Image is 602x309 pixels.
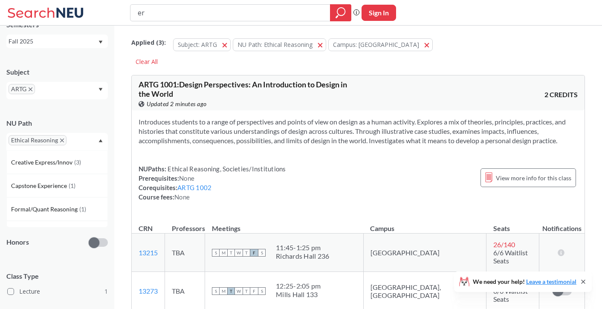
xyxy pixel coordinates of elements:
[60,139,64,142] svg: X to remove pill
[496,173,571,183] span: View more info for this class
[11,158,74,167] span: Creative Express/Innov
[243,287,250,295] span: T
[212,287,220,295] span: S
[6,133,108,150] div: Ethical ReasoningX to remove pillDropdown arrowCreative Express/Innov(3)Capstone Experience(1)For...
[74,159,81,166] span: ( 3 )
[6,237,29,247] p: Honors
[237,40,313,49] span: NU Path: Ethical Reasoning
[233,38,326,51] button: NU Path: Ethical Reasoning
[79,205,86,213] span: ( 1 )
[6,67,108,77] div: Subject
[178,40,217,49] span: Subject: ARTG
[336,7,346,19] svg: magnifying glass
[179,174,194,182] span: None
[362,5,396,21] button: Sign In
[6,118,108,128] div: NU Path
[98,139,103,142] svg: Dropdown arrow
[276,252,329,260] div: Richards Hall 236
[473,279,576,285] span: We need your help!
[147,99,207,109] span: Updated 2 minutes ago
[493,287,528,303] span: 6/6 Waitlist Seats
[227,249,235,257] span: T
[139,224,153,233] div: CRN
[330,4,351,21] div: magnifying glass
[166,165,286,173] span: Ethical Reasoning, Societies/Institutions
[486,215,539,234] th: Seats
[258,287,266,295] span: S
[250,287,258,295] span: F
[235,249,243,257] span: W
[235,287,243,295] span: W
[6,271,108,281] span: Class Type
[139,287,158,295] a: 13273
[139,80,347,98] span: ARTG 1001 : Design Perspectives: An Introduction to Design in the World
[173,38,231,51] button: Subject: ARTG
[243,249,250,257] span: T
[526,278,576,285] a: Leave a testimonial
[276,243,329,252] div: 11:45 - 1:25 pm
[139,117,578,145] section: Introduces students to a range of perspectives and points of view on design as a human activity. ...
[29,87,32,91] svg: X to remove pill
[276,282,321,290] div: 12:25 - 2:05 pm
[98,88,103,91] svg: Dropdown arrow
[205,215,364,234] th: Meetings
[104,287,108,296] span: 1
[328,38,433,51] button: Campus: [GEOGRAPHIC_DATA]
[276,290,321,299] div: Mills Hall 133
[227,287,235,295] span: T
[69,182,75,189] span: ( 1 )
[250,249,258,257] span: F
[139,164,286,202] div: NUPaths: Prerequisites: Corequisites: Course fees:
[131,55,162,68] div: Clear All
[9,37,98,46] div: Fall 2025
[9,84,35,94] span: ARTGX to remove pill
[544,90,578,99] span: 2 CREDITS
[11,205,79,214] span: Formal/Quant Reasoning
[6,82,108,99] div: ARTGX to remove pillDropdown arrow
[165,215,205,234] th: Professors
[258,249,266,257] span: S
[220,249,227,257] span: M
[7,286,108,297] label: Lecture
[220,287,227,295] span: M
[139,248,158,257] a: 13215
[212,249,220,257] span: S
[363,234,486,272] td: [GEOGRAPHIC_DATA]
[493,240,515,248] span: 26 / 140
[493,248,528,265] span: 6/6 Waitlist Seats
[333,40,419,49] span: Campus: [GEOGRAPHIC_DATA]
[363,215,486,234] th: Campus
[539,215,585,234] th: Notifications
[131,38,166,47] span: Applied ( 3 ):
[174,193,190,201] span: None
[11,181,69,191] span: Capstone Experience
[9,135,67,145] span: Ethical ReasoningX to remove pill
[98,40,103,44] svg: Dropdown arrow
[137,6,324,20] input: Class, professor, course number, "phrase"
[6,35,108,48] div: Fall 2025Dropdown arrow
[177,184,211,191] a: ARTG 1002
[165,234,205,272] td: TBA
